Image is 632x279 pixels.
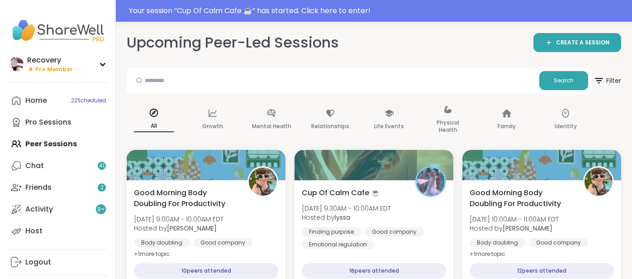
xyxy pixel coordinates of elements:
div: Body doubling [134,238,190,247]
div: Body doubling [470,238,525,247]
span: Search [554,77,574,85]
div: Good company [529,238,588,247]
img: Adrienne_QueenOfTheDawn [249,168,277,196]
b: [PERSON_NAME] [503,224,552,233]
div: Friends [25,183,52,192]
div: Finding purpose [302,227,361,236]
h2: Upcoming Peer-Led Sessions [127,33,339,53]
span: [DATE] 9:00AM - 10:00AM EDT [134,215,223,224]
span: 41 [99,162,105,170]
div: Chat [25,161,44,171]
span: Pro Member [35,66,73,73]
p: Physical Health [428,117,468,135]
p: Mental Health [252,121,291,132]
span: Filter [594,70,621,91]
button: Filter [594,67,621,94]
a: CREATE A SESSION [533,33,621,52]
img: Adrienne_QueenOfTheDawn [584,168,613,196]
p: Growth [202,121,223,132]
span: [DATE] 9:30AM - 10:00AM EDT [302,204,391,213]
div: Pro Sessions [25,117,71,127]
a: Friends2 [7,177,108,198]
b: lyssa [335,213,350,222]
span: [DATE] 10:00AM - 11:00AM EDT [470,215,559,224]
p: All [134,120,174,132]
p: Identity [555,121,577,132]
a: Activity9+ [7,198,108,220]
div: 16 peers attended [302,263,446,279]
div: 12 peers attended [470,263,614,279]
a: Pro Sessions [7,111,108,133]
button: Search [539,71,588,90]
span: Hosted by [470,224,559,233]
div: Activity [25,204,53,214]
span: Good Morning Body Doubling For Productivity [470,188,573,209]
div: Logout [25,257,51,267]
span: 22 Scheduled [71,97,106,104]
p: Family [498,121,516,132]
img: lyssa [417,168,445,196]
img: ShareWell Nav Logo [7,14,108,46]
div: Host [25,226,43,236]
div: Good company [365,227,424,236]
div: 10 peers attended [134,263,278,279]
span: Cup Of Calm Cafe ☕️ [302,188,380,198]
span: Hosted by [302,213,391,222]
b: [PERSON_NAME] [167,224,217,233]
img: Recovery [9,57,24,72]
p: Life Events [374,121,404,132]
a: Home22Scheduled [7,90,108,111]
a: Chat41 [7,155,108,177]
a: Host [7,220,108,242]
span: CREATE A SESSION [556,39,609,47]
div: Home [25,96,47,106]
p: Relationships [311,121,349,132]
div: Your session “ Cup Of Calm Cafe ☕️ ” has started. Click here to enter! [129,5,627,16]
span: Good Morning Body Doubling For Productivity [134,188,238,209]
div: Emotional regulation [302,240,374,249]
span: 2 [100,184,104,192]
div: Recovery [27,55,73,65]
span: Hosted by [134,224,223,233]
span: 9 + [97,206,105,213]
a: Logout [7,251,108,273]
div: Good company [193,238,252,247]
